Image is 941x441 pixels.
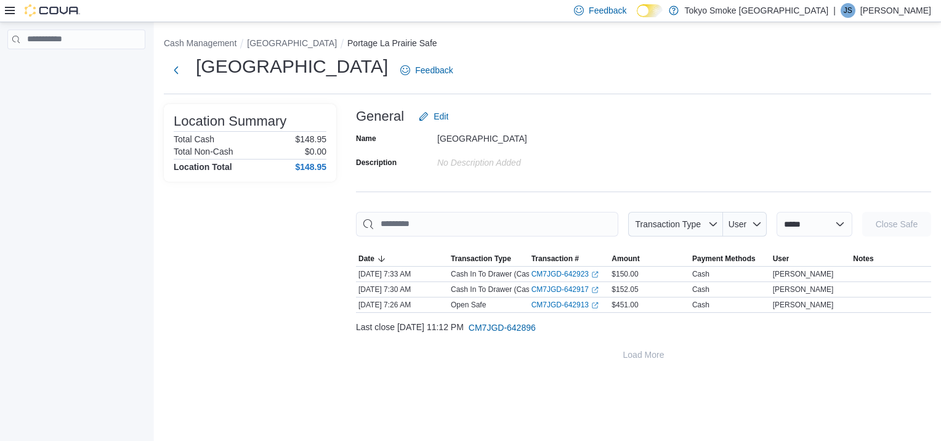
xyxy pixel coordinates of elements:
h1: [GEOGRAPHIC_DATA] [196,54,388,79]
button: CM7JGD-642896 [464,315,541,340]
span: Close Safe [876,218,918,230]
span: $451.00 [612,300,638,310]
span: Dark Mode [637,17,637,18]
input: Dark Mode [637,4,663,17]
span: Transaction # [531,254,579,264]
span: User [773,254,790,264]
span: [PERSON_NAME] [773,269,834,279]
button: Transaction Type [628,212,723,237]
button: Date [356,251,448,266]
div: [DATE] 7:33 AM [356,267,448,281]
div: Cash [692,285,709,294]
button: Close Safe [862,212,931,237]
button: Amount [609,251,690,266]
h4: $148.95 [295,162,326,172]
span: $152.05 [612,285,638,294]
div: Cash [692,300,709,310]
button: Edit [414,104,453,129]
label: Name [356,134,376,144]
a: Feedback [395,58,458,83]
p: | [833,3,836,18]
a: CM7JGD-642917External link [531,285,599,294]
button: User [723,212,767,237]
p: Open Safe [451,300,486,310]
button: Load More [356,342,931,367]
button: [GEOGRAPHIC_DATA] [247,38,337,48]
div: Last close [DATE] 11:12 PM [356,315,931,340]
svg: External link [591,302,599,309]
span: CM7JGD-642896 [469,322,536,334]
span: Edit [434,110,448,123]
button: Portage La Prairie Safe [347,38,437,48]
input: This is a search bar. As you type, the results lower in the page will automatically filter. [356,212,618,237]
div: [DATE] 7:26 AM [356,297,448,312]
h3: General [356,109,404,124]
span: JS [844,3,852,18]
span: Date [358,254,374,264]
svg: External link [591,271,599,278]
p: $0.00 [305,147,326,156]
button: Payment Methods [690,251,770,266]
div: No Description added [437,153,602,168]
img: Cova [25,4,80,17]
span: [PERSON_NAME] [773,300,834,310]
div: [DATE] 7:30 AM [356,282,448,297]
button: User [770,251,851,266]
h6: Total Non-Cash [174,147,233,156]
button: Transaction # [529,251,610,266]
span: Feedback [415,64,453,76]
div: Cash [692,269,709,279]
span: [PERSON_NAME] [773,285,834,294]
span: Payment Methods [692,254,756,264]
span: Transaction Type [451,254,511,264]
div: Jason Sawka [841,3,855,18]
span: Feedback [589,4,626,17]
span: $150.00 [612,269,638,279]
a: CM7JGD-642913External link [531,300,599,310]
h3: Location Summary [174,114,286,129]
a: CM7JGD-642923External link [531,269,599,279]
button: Transaction Type [448,251,529,266]
nav: Complex example [7,52,145,81]
p: $148.95 [295,134,326,144]
svg: External link [591,286,599,294]
span: Amount [612,254,639,264]
label: Description [356,158,397,168]
p: Tokyo Smoke [GEOGRAPHIC_DATA] [685,3,829,18]
button: Notes [850,251,931,266]
span: Notes [853,254,873,264]
span: Transaction Type [635,219,701,229]
p: Cash In To Drawer (Cash 1) [451,285,543,294]
span: User [729,219,747,229]
p: Cash In To Drawer (Cash 2) [451,269,543,279]
nav: An example of EuiBreadcrumbs [164,37,931,52]
button: Next [164,58,188,83]
h4: Location Total [174,162,232,172]
div: [GEOGRAPHIC_DATA] [437,129,602,144]
h6: Total Cash [174,134,214,144]
span: Load More [623,349,664,361]
button: Cash Management [164,38,236,48]
p: [PERSON_NAME] [860,3,931,18]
